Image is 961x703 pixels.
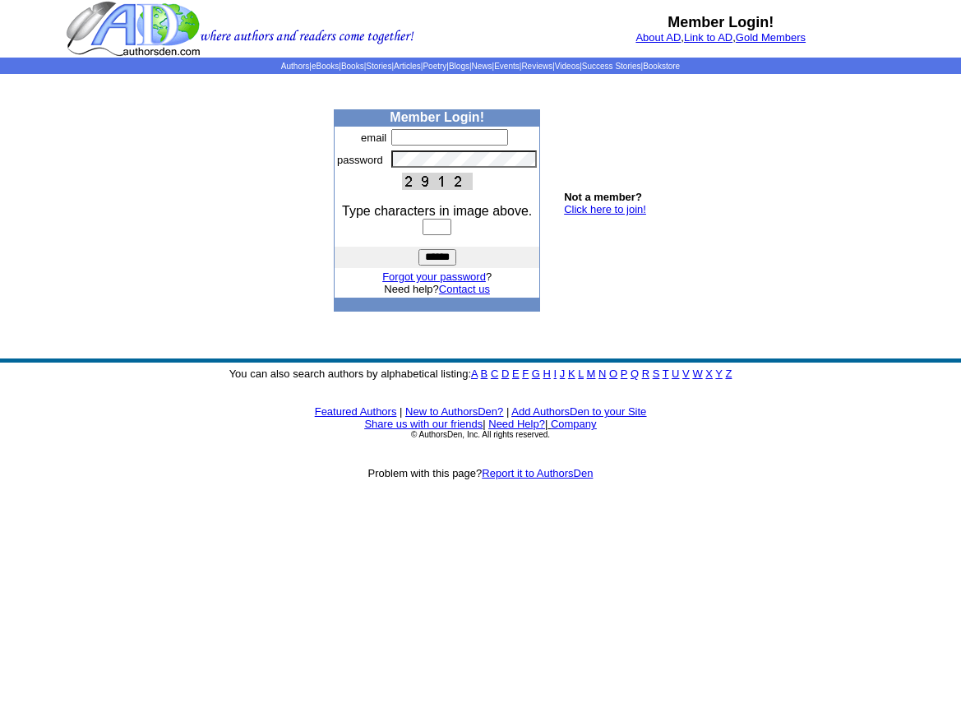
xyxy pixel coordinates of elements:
[568,368,575,380] a: K
[494,62,520,71] a: Events
[555,62,580,71] a: Videos
[736,31,806,44] a: Gold Members
[364,418,483,430] a: Share us with our friends
[554,368,557,380] a: I
[341,62,364,71] a: Books
[483,418,485,430] font: |
[635,31,806,44] font: , ,
[578,368,584,380] a: L
[390,110,484,124] b: Member Login!
[423,62,446,71] a: Poetry
[663,368,669,380] a: T
[635,31,681,44] a: About AD
[672,368,679,380] a: U
[394,62,421,71] a: Articles
[653,368,660,380] a: S
[315,405,397,418] a: Featured Authors
[643,62,680,71] a: Bookstore
[631,368,639,380] a: Q
[564,191,642,203] b: Not a member?
[543,368,551,380] a: H
[692,368,702,380] a: W
[361,132,386,144] font: email
[545,418,597,430] font: |
[609,368,617,380] a: O
[229,368,732,380] font: You can also search authors by alphabetical listing:
[598,368,606,380] a: N
[564,203,646,215] a: Click here to join!
[482,467,593,479] a: Report it to AuthorsDen
[512,368,520,380] a: E
[471,368,478,380] a: A
[532,368,540,380] a: G
[642,368,649,380] a: R
[402,173,473,190] img: This Is CAPTCHA Image
[682,368,690,380] a: V
[368,467,594,479] font: Problem with this page?
[382,271,492,283] font: ?
[384,283,490,295] font: Need help?
[342,204,532,218] font: Type characters in image above.
[582,62,641,71] a: Success Stories
[472,62,492,71] a: News
[506,405,509,418] font: |
[312,62,339,71] a: eBooks
[587,368,596,380] a: M
[668,14,774,30] b: Member Login!
[511,405,646,418] a: Add AuthorsDen to your Site
[501,368,509,380] a: D
[491,368,498,380] a: C
[551,418,597,430] a: Company
[560,368,566,380] a: J
[621,368,627,380] a: P
[449,62,469,71] a: Blogs
[411,430,550,439] font: © AuthorsDen, Inc. All rights reserved.
[488,418,545,430] a: Need Help?
[522,368,529,380] a: F
[684,31,732,44] a: Link to AD
[405,405,503,418] a: New to AuthorsDen?
[281,62,680,71] span: | | | | | | | | | | | |
[439,283,490,295] a: Contact us
[337,154,383,166] font: password
[725,368,732,380] a: Z
[382,271,486,283] a: Forgot your password
[715,368,722,380] a: Y
[521,62,552,71] a: Reviews
[366,62,391,71] a: Stories
[705,368,713,380] a: X
[400,405,402,418] font: |
[481,368,488,380] a: B
[281,62,309,71] a: Authors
